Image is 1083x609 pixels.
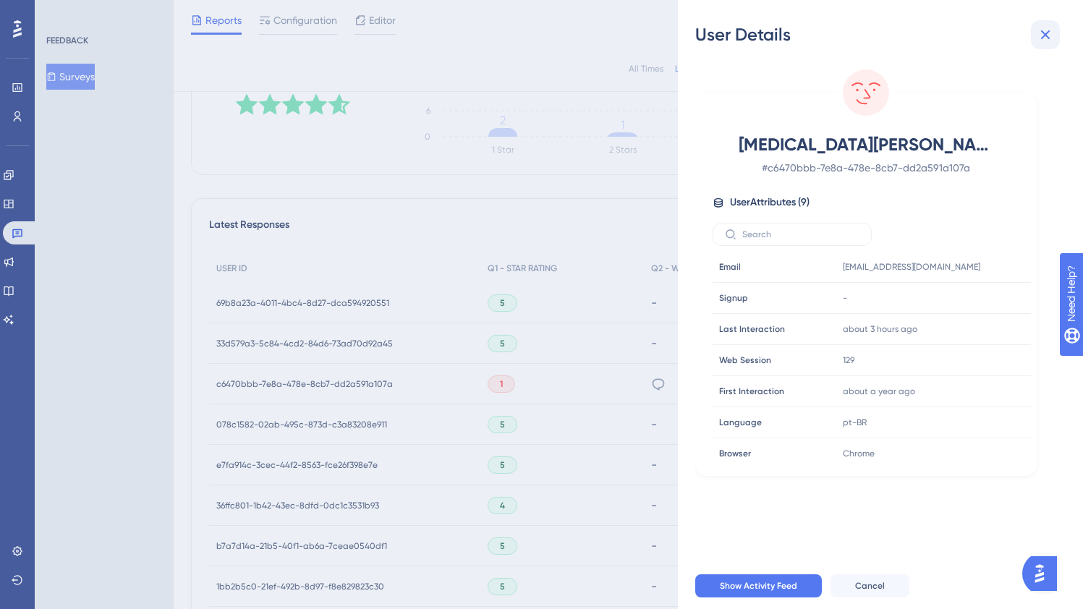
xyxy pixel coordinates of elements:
span: [EMAIL_ADDRESS][DOMAIN_NAME] [843,261,980,273]
span: - [843,292,847,304]
span: Web Session [719,354,771,366]
span: pt-BR [843,417,867,428]
span: Show Activity Feed [720,580,797,592]
span: First Interaction [719,386,784,397]
span: Chrome [843,448,875,459]
span: User Attributes ( 9 ) [730,194,810,211]
span: Email [719,261,741,273]
time: about 3 hours ago [843,324,917,334]
span: Last Interaction [719,323,785,335]
span: Browser [719,448,751,459]
span: Signup [719,292,748,304]
input: Search [742,229,859,239]
time: about a year ago [843,386,915,396]
span: # c6470bbb-7e8a-478e-8cb7-dd2a591a107a [739,159,993,176]
div: User Details [695,23,1066,46]
span: Cancel [855,580,885,592]
span: Language [719,417,762,428]
iframe: UserGuiding AI Assistant Launcher [1022,552,1066,595]
span: 129 [843,354,854,366]
span: [MEDICAL_DATA][PERSON_NAME] [PERSON_NAME] [739,133,993,156]
button: Cancel [831,574,909,597]
button: Show Activity Feed [695,574,822,597]
span: Need Help? [34,4,90,21]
